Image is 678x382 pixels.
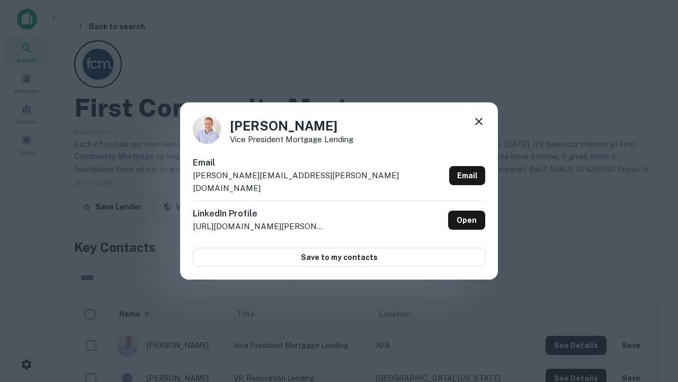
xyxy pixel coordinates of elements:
p: [URL][DOMAIN_NAME][PERSON_NAME] [193,220,325,233]
h6: LinkedIn Profile [193,207,325,220]
img: 1520878720083 [193,115,221,144]
a: Open [448,211,485,230]
p: [PERSON_NAME][EMAIL_ADDRESS][PERSON_NAME][DOMAIN_NAME] [193,169,445,194]
p: Vice President Mortgage Lending [230,135,353,143]
h4: [PERSON_NAME] [230,116,353,135]
button: Save to my contacts [193,248,485,267]
iframe: Chat Widget [625,297,678,348]
h6: Email [193,157,445,169]
a: Email [449,166,485,185]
